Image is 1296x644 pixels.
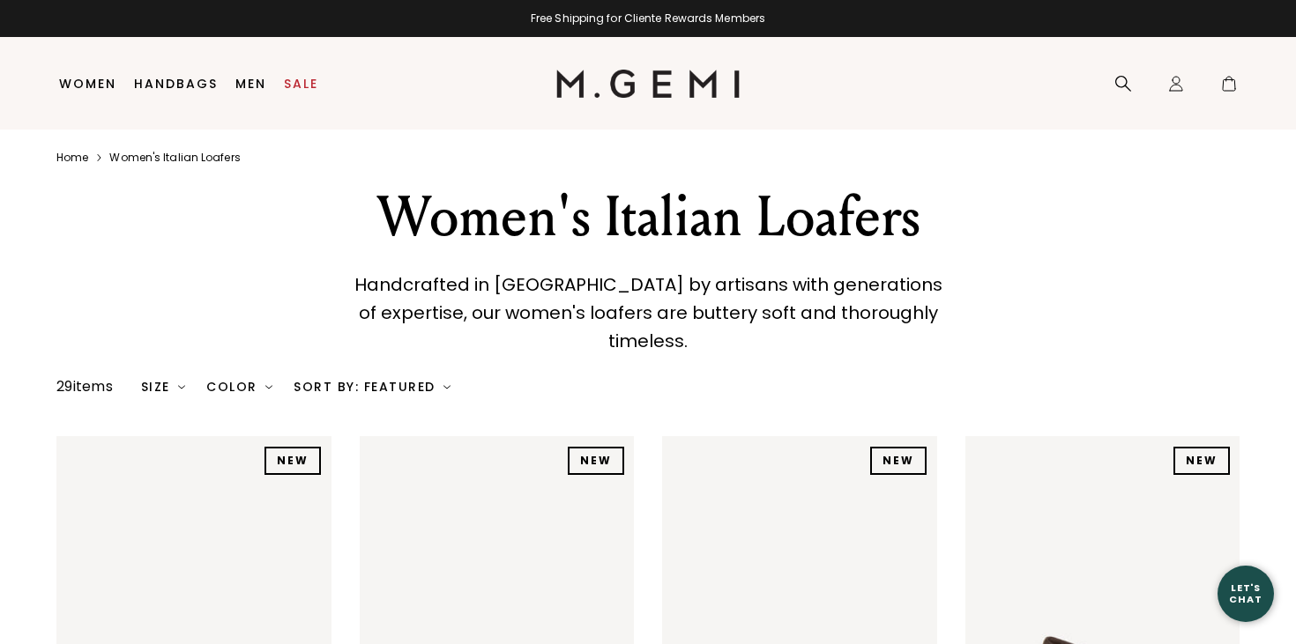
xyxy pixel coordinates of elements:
[59,77,116,91] a: Women
[556,70,741,98] img: M.Gemi
[56,376,113,397] div: 29 items
[141,380,186,394] div: Size
[1173,447,1230,475] div: NEW
[443,383,451,390] img: chevron-down.svg
[351,270,946,355] p: Handcrafted in [GEOGRAPHIC_DATA] by artisans with generations of expertise, our women's loafers a...
[568,447,624,475] div: NEW
[1218,582,1274,604] div: Let's Chat
[870,447,927,475] div: NEW
[284,77,318,91] a: Sale
[109,151,240,165] a: Women's italian loafers
[342,186,954,249] div: Women's Italian Loafers
[134,77,218,91] a: Handbags
[178,383,185,390] img: chevron-down.svg
[294,380,451,394] div: Sort By: Featured
[235,77,266,91] a: Men
[206,380,272,394] div: Color
[264,447,321,475] div: NEW
[56,151,88,165] a: Home
[265,383,272,390] img: chevron-down.svg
